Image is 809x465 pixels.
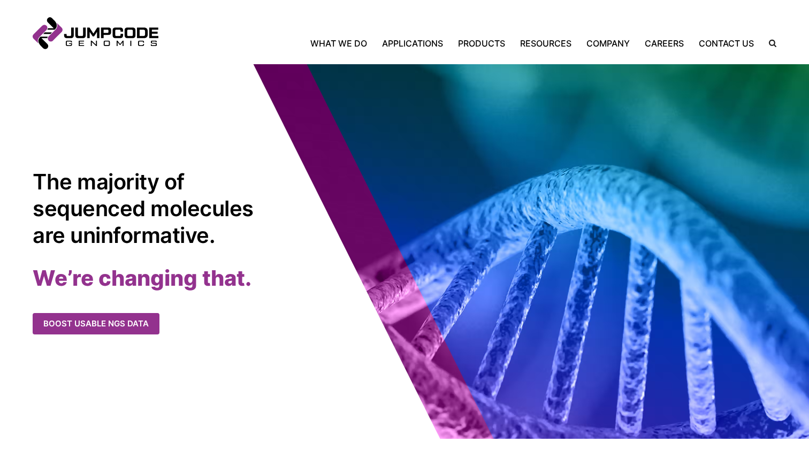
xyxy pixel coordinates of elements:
a: Applications [375,37,451,50]
h1: The majority of sequenced molecules are uninformative. [33,169,260,249]
label: Search the site. [761,40,776,47]
h2: We’re changing that. [33,265,404,292]
a: Company [579,37,637,50]
a: Products [451,37,513,50]
a: What We Do [310,37,375,50]
a: Boost usable NGS data [33,313,159,335]
a: Contact Us [691,37,761,50]
nav: Primary Navigation [158,37,761,50]
a: Careers [637,37,691,50]
a: Resources [513,37,579,50]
